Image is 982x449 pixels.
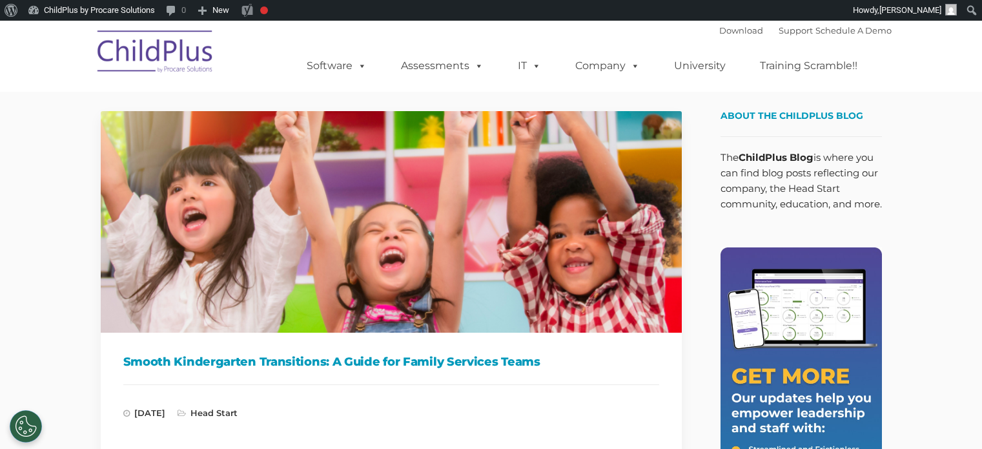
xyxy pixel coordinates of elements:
[101,111,682,333] img: ChildPlus Janaury 2023 - Head Start
[91,21,220,86] img: ChildPlus by Procare Solutions
[505,53,554,79] a: IT
[747,53,870,79] a: Training Scramble!!
[123,352,659,371] h1: Smooth Kindergarten Transitions: A Guide for Family Services Teams
[779,25,813,36] a: Support
[562,53,653,79] a: Company
[721,150,882,212] p: The is where you can find blog posts reflecting our company, the Head Start community, education,...
[190,408,238,418] a: Head Start
[388,53,496,79] a: Assessments
[721,110,863,121] span: About the ChildPlus Blog
[10,410,42,443] button: Cookies Settings
[294,53,380,79] a: Software
[661,53,739,79] a: University
[260,6,268,14] div: Focus keyphrase not set
[123,408,165,418] span: [DATE]
[719,25,763,36] a: Download
[739,151,813,163] strong: ChildPlus Blog
[719,25,892,36] font: |
[815,25,892,36] a: Schedule A Demo
[879,5,941,15] span: [PERSON_NAME]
